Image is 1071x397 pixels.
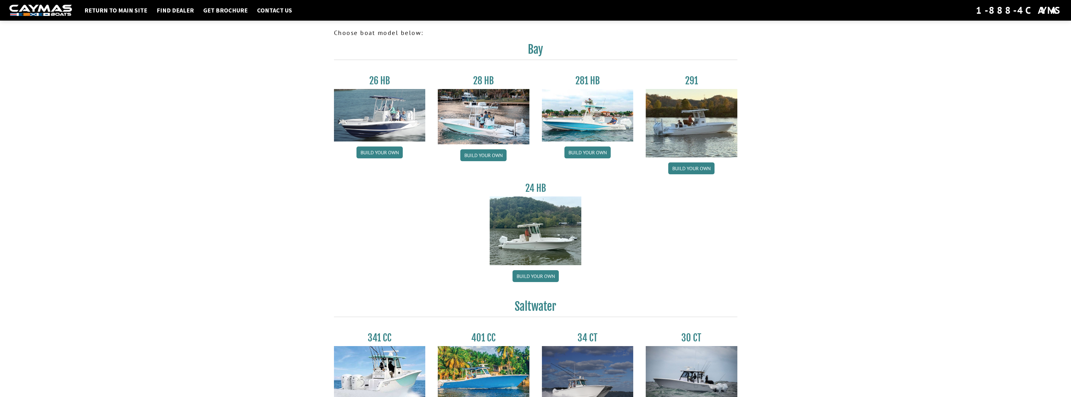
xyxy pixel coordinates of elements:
[490,196,581,265] img: 24_HB_thumbnail.jpg
[334,332,426,344] h3: 341 CC
[200,6,251,14] a: Get Brochure
[542,89,634,141] img: 28-hb-twin.jpg
[460,149,507,161] a: Build your own
[542,332,634,344] h3: 34 CT
[668,162,715,174] a: Build your own
[438,332,529,344] h3: 401 CC
[81,6,150,14] a: Return to main site
[438,89,529,144] img: 28_hb_thumbnail_for_caymas_connect.jpg
[438,75,529,87] h3: 28 HB
[646,89,737,157] img: 291_Thumbnail.jpg
[976,3,1062,17] div: 1-888-4CAYMAS
[334,28,737,37] p: Choose boat model below:
[334,42,737,60] h2: Bay
[334,300,737,317] h2: Saltwater
[154,6,197,14] a: Find Dealer
[564,146,611,158] a: Build your own
[9,5,72,16] img: white-logo-c9c8dbefe5ff5ceceb0f0178aa75bf4bb51f6bca0971e226c86eb53dfe498488.png
[334,89,426,141] img: 26_new_photo_resized.jpg
[254,6,295,14] a: Contact Us
[542,75,634,87] h3: 281 HB
[334,75,426,87] h3: 26 HB
[356,146,403,158] a: Build your own
[513,270,559,282] a: Build your own
[646,75,737,87] h3: 291
[490,182,581,194] h3: 24 HB
[646,332,737,344] h3: 30 CT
